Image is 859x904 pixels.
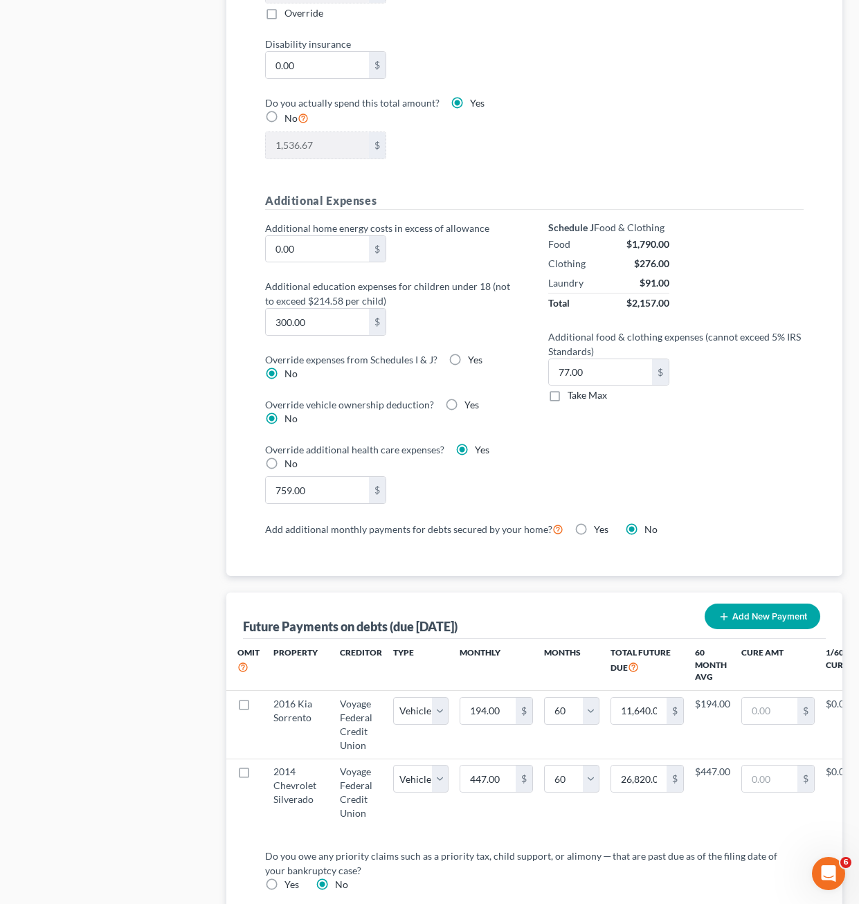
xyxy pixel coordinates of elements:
[548,222,594,233] strong: Schedule J
[742,698,797,724] input: 0.00
[266,132,368,159] input: 0.00
[262,759,329,826] td: 2014 Chevrolet Silverado
[266,52,368,78] input: 0.00
[369,477,386,503] div: $
[826,759,850,826] td: $0.00
[335,878,348,890] span: No
[826,691,850,759] td: $0.00
[797,766,814,792] div: $
[826,639,850,691] th: 1/60 Cure
[369,132,386,159] div: $
[449,639,544,691] th: Monthly
[265,192,804,210] h5: Additional Expenses
[265,849,793,878] label: Do you owe any priority claims such as a priority tax, child support, or alimony ─ that are past ...
[329,759,393,826] td: Voyage Federal Credit Union
[284,368,298,379] span: No
[695,759,730,826] td: $447.00
[329,691,393,759] td: Voyage Federal Credit Union
[544,639,599,691] th: Months
[812,857,845,890] iframe: Intercom live chat
[548,276,584,290] div: Laundry
[266,236,368,262] input: 0.00
[730,639,826,691] th: Cure Amt
[549,359,651,386] input: 0.00
[541,329,811,359] label: Additional food & clothing expenses (cannot exceed 5% IRS Standards)
[262,639,329,691] th: Property
[284,878,299,890] span: Yes
[460,766,516,792] input: 0.00
[626,296,669,310] div: $2,157.00
[258,221,527,235] label: Additional home energy costs in excess of allowance
[695,691,730,759] td: $194.00
[265,96,440,110] label: Do you actually spend this total amount?
[667,698,683,724] div: $
[667,766,683,792] div: $
[548,237,570,251] div: Food
[599,639,695,691] th: Total Future Due
[644,523,658,535] span: No
[243,618,458,635] div: Future Payments on debts (due [DATE])
[475,444,489,455] span: Yes
[393,639,449,691] th: Type
[594,523,608,535] span: Yes
[369,309,386,335] div: $
[548,296,570,310] div: Total
[470,97,485,109] span: Yes
[695,639,730,691] th: 60 Month Avg
[548,221,669,235] div: Food & Clothing
[742,766,797,792] input: 0.00
[568,389,607,401] span: Take Max
[262,691,329,759] td: 2016 Kia Sorrento
[265,521,563,537] label: Add additional monthly payments for debts secured by your home?
[516,766,532,792] div: $
[548,257,586,271] div: Clothing
[266,309,368,335] input: 0.00
[797,698,814,724] div: $
[226,639,262,691] th: Omit
[258,279,527,308] label: Additional education expenses for children under 18 (not to exceed $214.58 per child)
[634,257,669,271] div: $276.00
[626,237,669,251] div: $1,790.00
[265,352,437,367] label: Override expenses from Schedules I & J?
[265,397,434,412] label: Override vehicle ownership deduction?
[265,442,444,457] label: Override additional health care expenses?
[468,354,482,365] span: Yes
[369,52,386,78] div: $
[652,359,669,386] div: $
[464,399,479,410] span: Yes
[284,112,298,124] span: No
[284,458,298,469] span: No
[611,766,667,792] input: 0.00
[284,7,323,19] span: Override
[705,604,820,629] button: Add New Payment
[840,857,851,868] span: 6
[460,698,516,724] input: 0.00
[266,477,368,503] input: 0.00
[369,236,386,262] div: $
[516,698,532,724] div: $
[640,276,669,290] div: $91.00
[284,413,298,424] span: No
[329,639,393,691] th: Creditor
[611,698,667,724] input: 0.00
[258,37,527,51] label: Disability insurance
